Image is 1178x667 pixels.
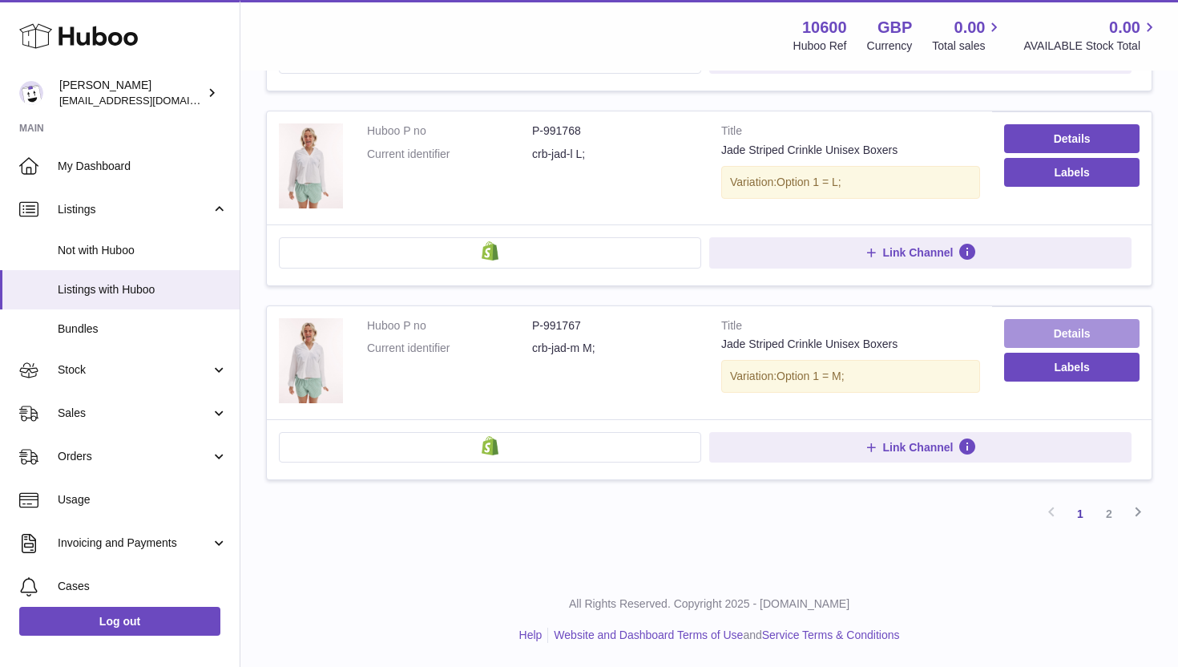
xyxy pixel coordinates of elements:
span: Orders [58,449,211,464]
span: Total sales [932,38,1003,54]
a: 2 [1095,499,1124,528]
div: Currency [867,38,913,54]
span: Cases [58,579,228,594]
span: Option 1 = L; [777,176,841,188]
dt: Huboo P no [367,318,532,333]
span: Usage [58,492,228,507]
span: Invoicing and Payments [58,536,211,551]
span: Link Channel [883,440,954,455]
dd: P-991768 [532,123,697,139]
img: bart@spelthamstore.com [19,81,43,105]
span: Sales [58,406,211,421]
strong: Title [721,123,980,143]
a: 0.00 Total sales [932,17,1003,54]
a: 0.00 AVAILABLE Stock Total [1023,17,1159,54]
span: Stock [58,362,211,378]
dt: Huboo P no [367,123,532,139]
dd: crb-jad-l L; [532,147,697,162]
span: [EMAIL_ADDRESS][DOMAIN_NAME] [59,94,236,107]
div: Jade Striped Crinkle Unisex Boxers [721,143,980,158]
span: Link Channel [883,245,954,260]
p: All Rights Reserved. Copyright 2025 - [DOMAIN_NAME] [253,596,1165,612]
img: Jade Striped Crinkle Unisex Boxers [279,318,343,404]
button: Link Channel [709,237,1132,268]
dd: crb-jad-m M; [532,341,697,356]
img: Jade Striped Crinkle Unisex Boxers [279,123,343,209]
button: Labels [1004,158,1140,187]
span: Not with Huboo [58,243,228,258]
dt: Current identifier [367,147,532,162]
a: Log out [19,607,220,636]
span: My Dashboard [58,159,228,174]
a: Website and Dashboard Terms of Use [554,629,743,641]
li: and [548,628,899,643]
dd: P-991767 [532,318,697,333]
a: Help [519,629,543,641]
button: Link Channel [709,432,1132,463]
a: Details [1004,319,1140,348]
strong: 10600 [802,17,847,38]
a: 1 [1066,499,1095,528]
button: Labels [1004,353,1140,382]
div: Variation: [721,166,980,199]
dt: Current identifier [367,341,532,356]
span: 0.00 [1109,17,1140,38]
div: Variation: [721,360,980,393]
span: 0.00 [954,17,986,38]
span: Listings with Huboo [58,282,228,297]
span: Listings [58,202,211,217]
a: Service Terms & Conditions [762,629,900,641]
span: Option 1 = M; [777,370,844,382]
a: Details [1004,124,1140,153]
strong: Title [721,318,980,338]
img: shopify-small.png [482,241,498,261]
div: Huboo Ref [793,38,847,54]
div: Jade Striped Crinkle Unisex Boxers [721,337,980,352]
span: AVAILABLE Stock Total [1023,38,1159,54]
div: [PERSON_NAME] [59,78,204,108]
span: Bundles [58,321,228,337]
strong: GBP [877,17,912,38]
img: shopify-small.png [482,436,498,455]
